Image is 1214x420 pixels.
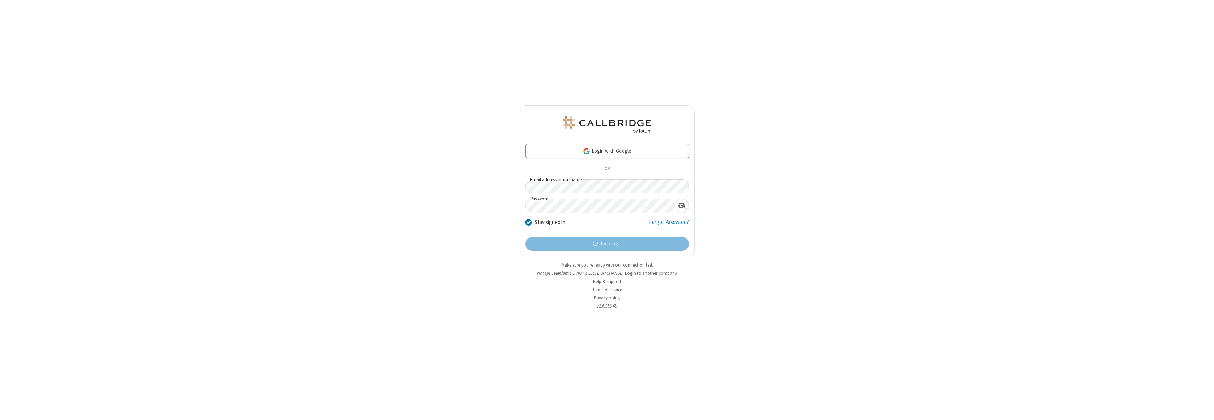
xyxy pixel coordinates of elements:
[675,199,689,212] div: Show password
[525,144,689,158] a: Login with Google
[601,240,621,248] span: Loading...
[525,179,689,193] input: Email address or username
[593,279,621,285] a: Help & support
[649,218,689,232] a: Forgot Password?
[592,287,622,293] a: Terms of service
[561,116,653,133] img: QA Selenium DO NOT DELETE OR CHANGE
[526,199,675,213] input: Password
[535,218,565,226] label: Stay signed in
[601,164,613,174] span: OR
[520,303,695,309] li: v2.6.353.4b
[583,147,590,155] img: google-icon.png
[625,270,677,276] button: Login to another company
[520,270,695,276] li: Not QA Selenium DO NOT DELETE OR CHANGE?
[561,262,653,268] a: Make sure you're ready with our connection test
[525,237,689,251] button: Loading...
[594,295,620,301] a: Privacy policy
